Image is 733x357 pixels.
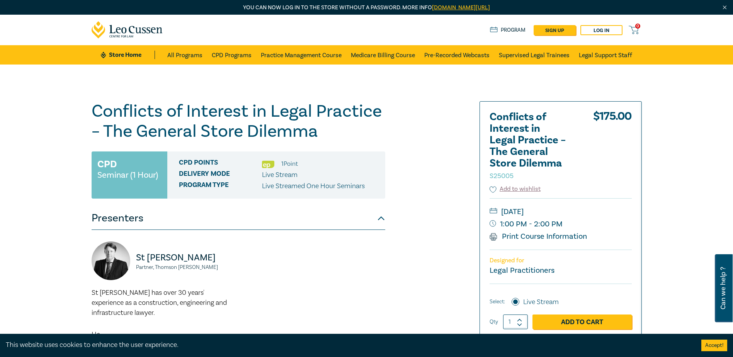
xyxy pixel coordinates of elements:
[261,45,342,65] a: Practice Management Course
[281,159,298,169] li: 1 Point
[635,24,640,29] span: 0
[92,241,130,280] img: https://s3.ap-southeast-2.amazonaws.com/leo-cussen-store-production-content/Contacts/St%20John%20...
[92,207,385,230] button: Presenters
[579,45,632,65] a: Legal Support Staff
[179,170,262,180] span: Delivery Mode
[262,170,298,179] span: Live Stream
[490,26,526,34] a: Program
[532,314,632,329] a: Add to Cart
[490,218,632,230] small: 1:00 PM - 2:00 PM
[719,259,727,318] span: Can we help ?
[97,171,158,179] small: Seminar (1 Hour)
[490,231,587,241] a: Print Course Information
[92,3,642,12] p: You can now log in to the store without a password. More info
[490,111,575,181] h2: Conflicts of Interest in Legal Practice – The General Store Dilemma
[92,330,100,339] span: He
[262,181,365,191] p: Live Streamed One Hour Seminars
[593,111,632,185] div: $ 175.00
[6,340,690,350] div: This website uses cookies to enhance the user experience.
[92,288,227,317] span: St [PERSON_NAME] has over 30 years' experience as a construction, engineering and infrastructure ...
[97,157,117,171] h3: CPD
[499,45,570,65] a: Supervised Legal Trainees
[136,252,234,264] p: St [PERSON_NAME]
[490,257,632,264] p: Designed for
[179,181,262,191] span: Program type
[490,318,498,326] label: Qty
[490,185,541,194] button: Add to wishlist
[490,206,632,218] small: [DATE]
[101,51,155,59] a: Store Home
[136,265,234,270] small: Partner, Thomson [PERSON_NAME]
[523,297,559,307] label: Live Stream
[721,4,728,11] img: Close
[534,25,576,35] a: sign up
[424,45,490,65] a: Pre-Recorded Webcasts
[490,172,514,180] small: S25005
[179,159,262,169] span: CPD Points
[580,25,622,35] a: Log in
[432,4,490,11] a: [DOMAIN_NAME][URL]
[503,314,528,329] input: 1
[701,340,727,351] button: Accept cookies
[490,265,554,275] small: Legal Practitioners
[212,45,252,65] a: CPD Programs
[351,45,415,65] a: Medicare Billing Course
[92,101,385,141] h1: Conflicts of Interest in Legal Practice – The General Store Dilemma
[262,161,274,168] img: Ethics & Professional Responsibility
[490,297,505,306] span: Select:
[167,45,202,65] a: All Programs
